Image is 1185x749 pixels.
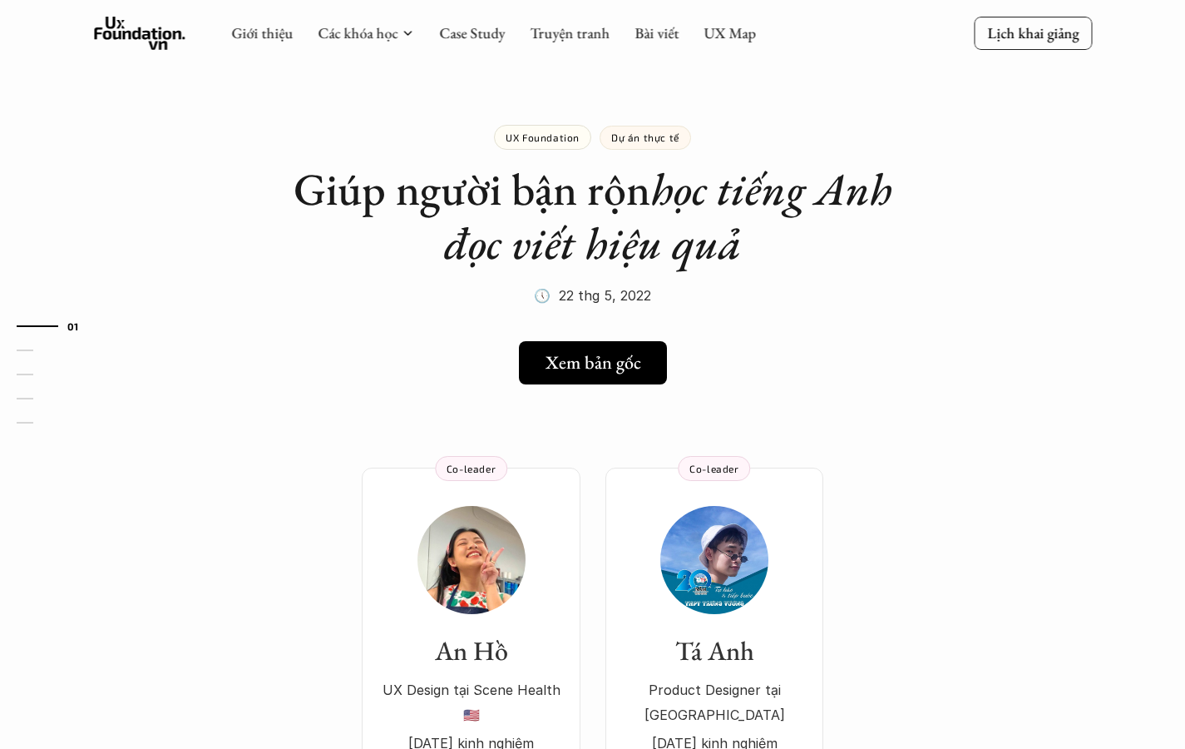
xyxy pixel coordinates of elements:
a: Case Study [439,23,505,42]
p: Co-leader [689,463,738,474]
p: Product Designer tại [GEOGRAPHIC_DATA] [622,677,807,728]
a: Truyện tranh [530,23,610,42]
h5: Xem bản gốc [546,352,641,374]
a: Bài viết [634,23,679,42]
a: UX Map [704,23,756,42]
h3: An Hồ [378,634,564,669]
p: Lịch khai giảng [987,23,1079,42]
p: UX Design tại Scene Health 🇺🇸 [378,677,564,728]
a: 01 [17,316,96,336]
p: Dự án thực tế [611,131,679,143]
h1: Giúp người bận rộn [260,162,926,270]
a: Giới thiệu [231,23,293,42]
p: Co-leader [447,463,496,474]
p: 🕔 22 thg 5, 2022 [534,283,651,308]
a: Các khóa học [318,23,397,42]
a: Xem bản gốc [519,341,667,384]
p: UX Foundation [506,131,580,143]
em: học tiếng Anh đọc viết hiệu quả [444,160,902,272]
a: Lịch khai giảng [974,17,1092,49]
h3: Tá Anh [622,634,807,669]
strong: 01 [67,320,79,332]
